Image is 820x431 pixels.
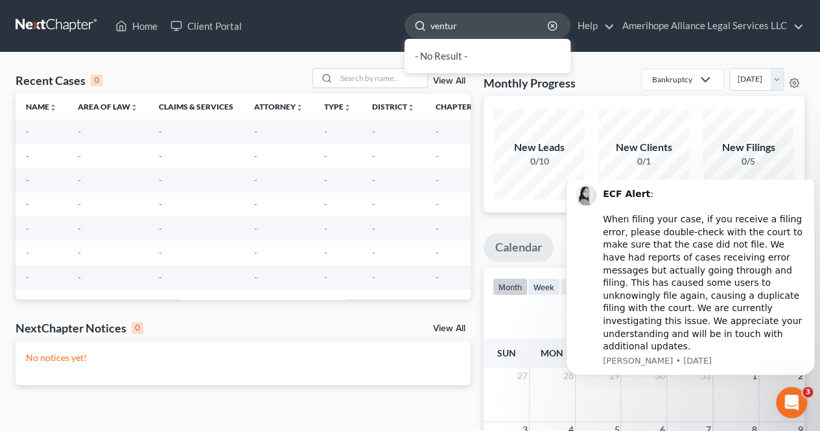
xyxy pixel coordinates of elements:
[528,278,560,296] button: week
[541,347,563,358] span: Mon
[372,247,375,258] span: -
[324,150,327,161] span: -
[516,368,529,384] span: 27
[254,102,303,111] a: Attorneyunfold_more
[254,247,257,258] span: -
[433,76,465,86] a: View All
[493,278,528,296] button: month
[497,347,515,358] span: Sun
[296,104,303,111] i: unfold_more
[407,104,415,111] i: unfold_more
[254,198,257,209] span: -
[42,9,89,19] b: ECF Alert
[78,247,81,258] span: -
[484,75,576,91] h3: Monthly Progress
[802,387,813,397] span: 3
[324,198,327,209] span: -
[436,223,439,234] span: -
[324,223,327,234] span: -
[436,102,480,111] a: Chapterunfold_more
[26,198,29,209] span: -
[324,174,327,185] span: -
[436,272,439,283] span: -
[324,247,327,258] span: -
[26,174,29,185] span: -
[42,2,244,174] div: Message content
[324,126,327,137] span: -
[132,322,143,334] div: 0
[254,272,257,283] span: -
[372,126,375,137] span: -
[324,272,327,283] span: -
[433,324,465,333] a: View All
[26,351,460,364] p: No notices yet!
[598,155,689,168] div: 0/1
[159,126,162,137] span: -
[109,14,164,38] a: Home
[372,198,375,209] span: -
[159,272,162,283] span: -
[598,140,689,155] div: New Clients
[26,272,29,283] span: -
[703,140,793,155] div: New Filings
[26,102,57,111] a: Nameunfold_more
[91,75,102,86] div: 0
[159,150,162,161] span: -
[42,176,244,187] p: Message from Lindsey, sent 6d ago
[494,155,585,168] div: 0/10
[254,223,257,234] span: -
[159,247,162,258] span: -
[336,69,427,87] input: Search by name...
[15,5,36,26] img: Profile image for Lindsey
[16,73,102,88] div: Recent Cases
[372,150,375,161] span: -
[484,233,554,262] a: Calendar
[159,198,162,209] span: -
[436,174,439,185] span: -
[254,174,257,185] span: -
[42,8,244,174] div: : ​ When filing your case, if you receive a filing error, please double-check with the court to m...
[436,247,439,258] span: -
[324,102,351,111] a: Typeunfold_more
[404,39,570,73] div: - No Result -
[560,278,587,296] button: day
[26,150,29,161] span: -
[561,180,820,396] iframe: Intercom notifications message
[26,223,29,234] span: -
[703,155,793,168] div: 0/5
[776,387,807,418] iframe: Intercom live chat
[78,198,81,209] span: -
[78,174,81,185] span: -
[148,93,244,119] th: Claims & Services
[344,104,351,111] i: unfold_more
[436,126,439,137] span: -
[436,150,439,161] span: -
[78,102,138,111] a: Area of Lawunfold_more
[436,198,439,209] span: -
[430,14,549,38] input: Search by name...
[78,272,81,283] span: -
[254,126,257,137] span: -
[159,223,162,234] span: -
[494,140,585,155] div: New Leads
[159,174,162,185] span: -
[130,104,138,111] i: unfold_more
[78,150,81,161] span: -
[652,74,692,85] div: Bankruptcy
[49,104,57,111] i: unfold_more
[164,14,248,38] a: Client Portal
[372,272,375,283] span: -
[616,14,804,38] a: Amerihope Alliance Legal Services LLC
[372,223,375,234] span: -
[16,320,143,336] div: NextChapter Notices
[571,14,615,38] a: Help
[559,233,611,262] a: Tasks
[26,126,29,137] span: -
[78,126,81,137] span: -
[78,223,81,234] span: -
[372,102,415,111] a: Districtunfold_more
[254,150,257,161] span: -
[372,174,375,185] span: -
[26,247,29,258] span: -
